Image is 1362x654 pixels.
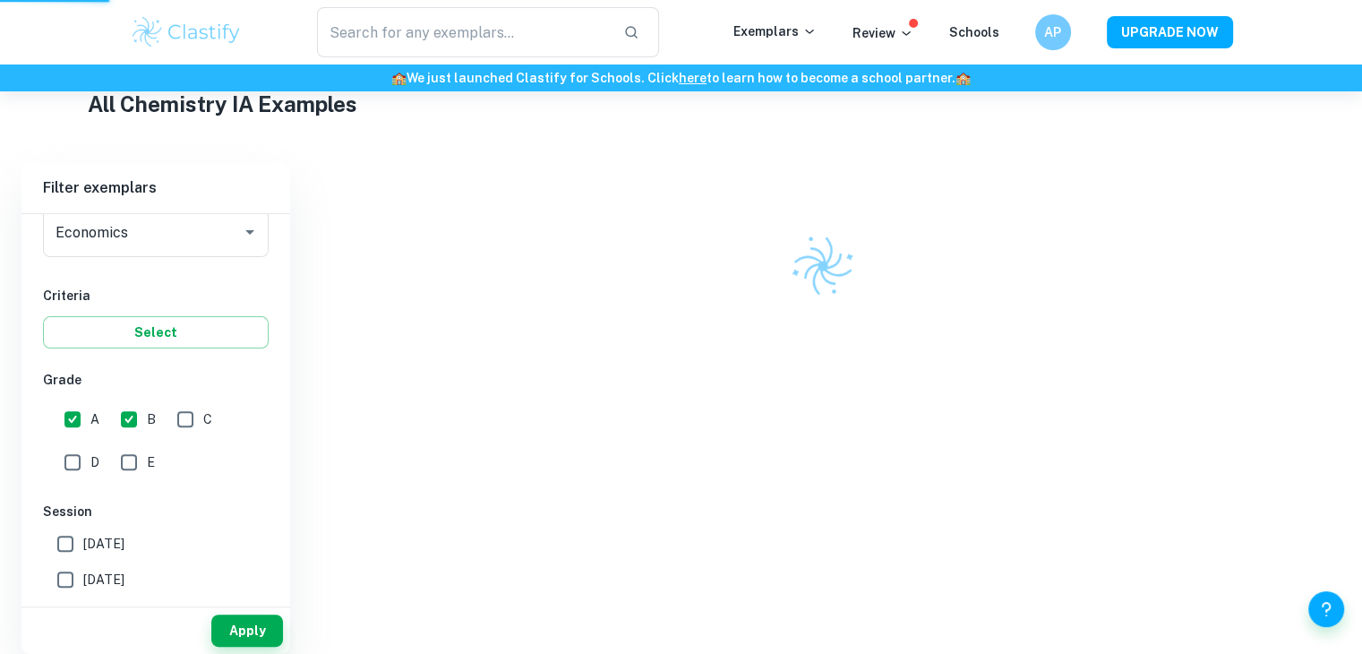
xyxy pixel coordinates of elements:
h6: We just launched Clastify for Schools. Click to learn how to become a school partner. [4,68,1358,88]
h1: All Chemistry IA Examples [88,88,1275,120]
a: Schools [949,25,999,39]
input: Search for any exemplars... [317,7,610,57]
button: Select [43,316,269,349]
img: Clastify logo [781,225,864,308]
h6: Criteria [43,286,269,305]
p: Exemplars [733,22,817,41]
a: here [679,71,707,85]
span: 🏫 [955,71,971,85]
span: C [203,409,212,429]
span: E [147,452,155,472]
h6: AP [1042,22,1063,42]
button: AP [1035,14,1071,50]
button: Apply [211,615,283,647]
span: D [90,452,99,472]
span: B [147,409,156,429]
img: Clastify logo [130,14,244,50]
h6: Filter exemplars [21,163,290,213]
button: UPGRADE NOW [1107,16,1233,48]
button: Open [237,219,262,245]
span: 🏫 [391,71,407,85]
p: Review [852,23,913,43]
button: Help and Feedback [1308,591,1344,627]
span: A [90,409,99,429]
span: [DATE] [83,570,124,589]
h6: Session [43,502,269,521]
span: [DATE] [83,534,124,554]
h6: Grade [43,370,269,390]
